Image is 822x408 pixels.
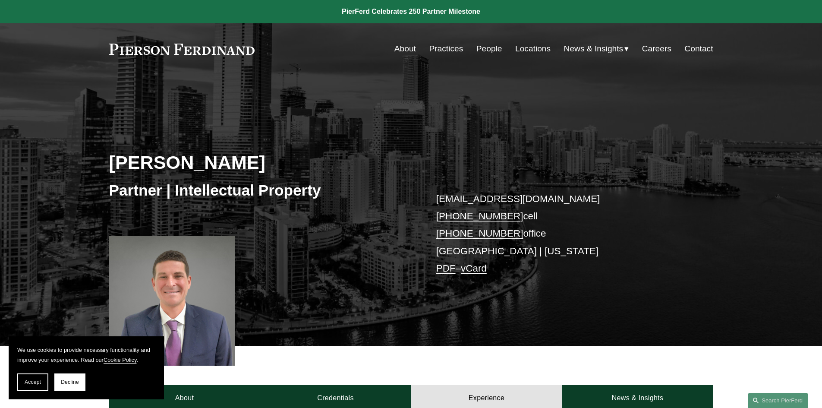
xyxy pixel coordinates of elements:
[104,357,137,363] a: Cookie Policy
[17,345,155,365] p: We use cookies to provide necessary functionality and improve your experience. Read our .
[564,41,629,57] a: folder dropdown
[25,379,41,385] span: Accept
[642,41,671,57] a: Careers
[564,41,624,57] span: News & Insights
[109,151,411,174] h2: [PERSON_NAME]
[436,190,688,278] p: cell office [GEOGRAPHIC_DATA] | [US_STATE] –
[436,263,456,274] a: PDF
[394,41,416,57] a: About
[436,193,600,204] a: [EMAIL_ADDRESS][DOMAIN_NAME]
[436,211,523,221] a: [PHONE_NUMBER]
[109,181,411,200] h3: Partner | Intellectual Property
[436,228,523,239] a: [PHONE_NUMBER]
[9,336,164,399] section: Cookie banner
[54,373,85,391] button: Decline
[17,373,48,391] button: Accept
[748,393,808,408] a: Search this site
[476,41,502,57] a: People
[461,263,487,274] a: vCard
[515,41,551,57] a: Locations
[61,379,79,385] span: Decline
[429,41,463,57] a: Practices
[684,41,713,57] a: Contact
